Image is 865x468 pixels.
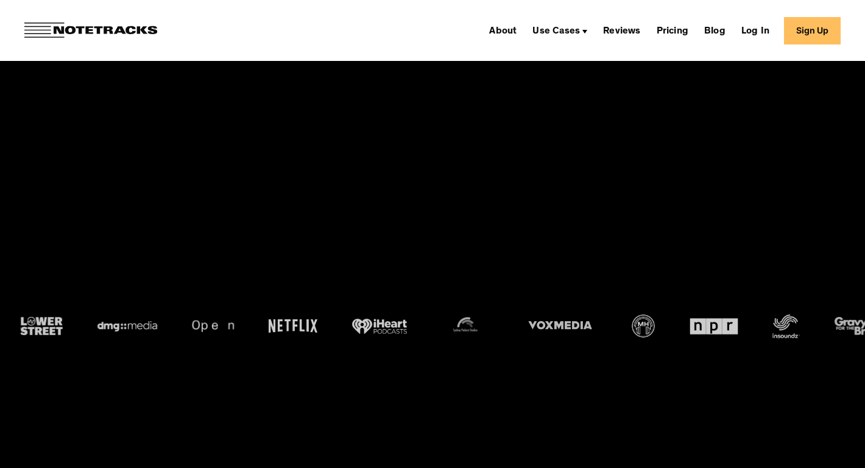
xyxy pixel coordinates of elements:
a: About [484,21,521,40]
a: Log In [736,21,774,40]
a: Pricing [652,21,693,40]
a: Reviews [598,21,645,40]
div: Use Cases [532,27,580,37]
a: Blog [699,21,730,40]
a: Sign Up [784,17,841,44]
